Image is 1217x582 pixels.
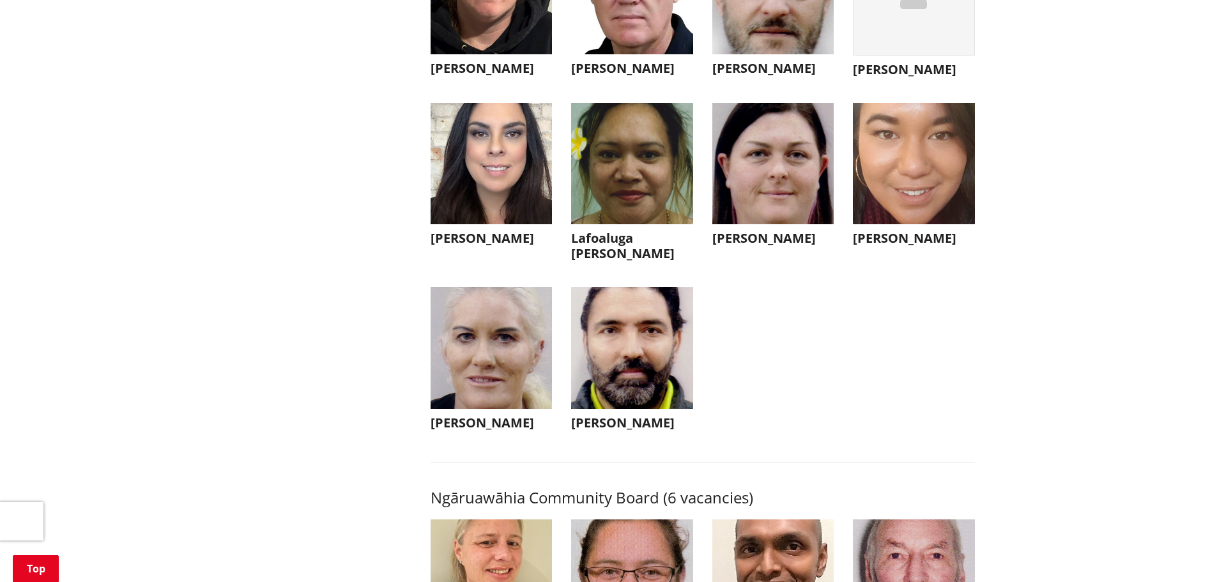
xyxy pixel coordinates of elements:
[571,415,693,431] h3: [PERSON_NAME]
[712,61,834,76] h3: [PERSON_NAME]
[1158,528,1204,574] iframe: Messenger Launcher
[431,287,553,409] img: WO-B-HU__JONES_T__fZ6xw
[431,61,553,76] h3: [PERSON_NAME]
[571,61,693,76] h3: [PERSON_NAME]
[712,103,834,253] button: [PERSON_NAME]
[853,231,975,246] h3: [PERSON_NAME]
[712,103,834,225] img: WO-B-HU__MCGAUGHRAN_S__dnUhr
[571,287,693,437] button: [PERSON_NAME]
[431,231,553,246] h3: [PERSON_NAME]
[431,103,553,253] button: [PERSON_NAME]
[571,103,693,225] img: WO-B-HU__SAKARIA_L__ySdbA
[431,103,553,225] img: WO-B-HU__FLOYED_A__J4caa
[431,287,553,437] button: [PERSON_NAME]
[853,103,975,225] img: WO-B-HU__WAWATAI_E__XerB5
[571,287,693,409] img: WO-B-HU__SANDHU_J__L6BKv
[853,103,975,253] button: [PERSON_NAME]
[13,555,59,582] a: Top
[571,103,693,268] button: Lafoaluga [PERSON_NAME]
[431,415,553,431] h3: [PERSON_NAME]
[571,231,693,261] h3: Lafoaluga [PERSON_NAME]
[853,62,975,77] h3: [PERSON_NAME]
[431,489,975,507] h3: Ngāruawāhia Community Board (6 vacancies)
[712,231,834,246] h3: [PERSON_NAME]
